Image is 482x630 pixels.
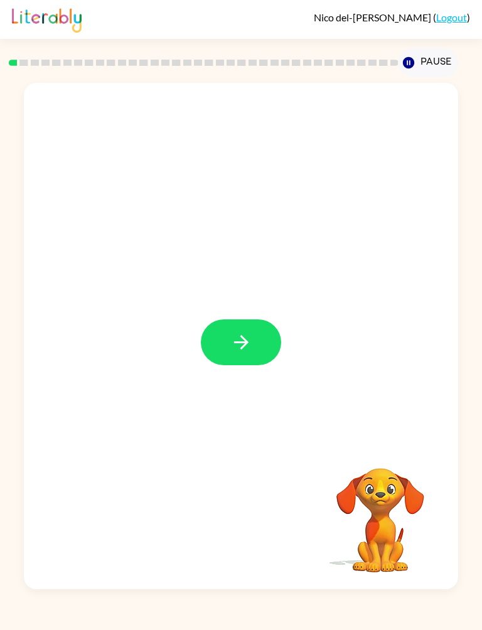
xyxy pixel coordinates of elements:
img: Literably [12,5,82,33]
video: Your browser must support playing .mp4 files to use Literably. Please try using another browser. [318,449,443,574]
div: ( ) [314,11,470,23]
span: Nico del-[PERSON_NAME] [314,11,433,23]
a: Logout [436,11,467,23]
button: Pause [398,48,458,77]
